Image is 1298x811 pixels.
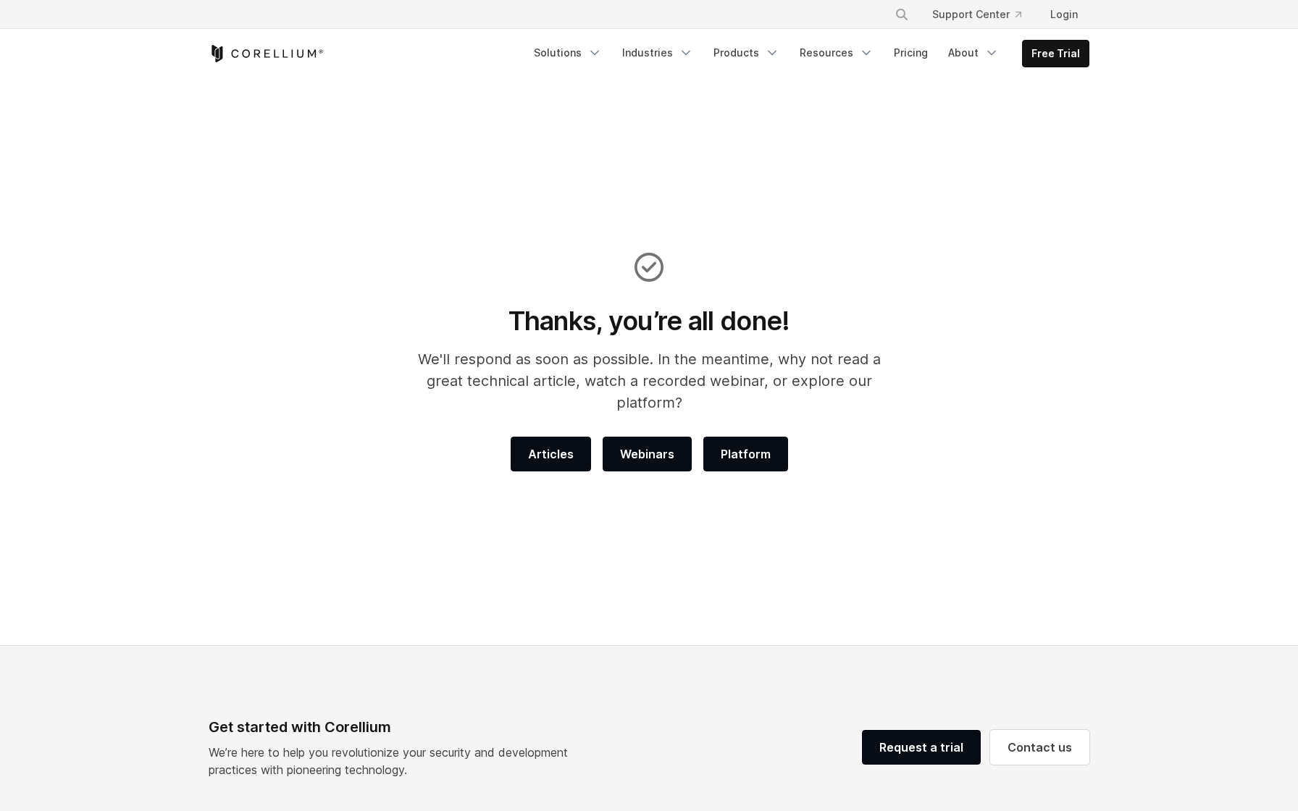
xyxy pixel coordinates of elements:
h1: Thanks, you’re all done! [398,305,900,337]
span: Webinars [620,445,674,463]
a: Pricing [885,40,937,66]
a: Platform [703,437,788,471]
div: Navigation Menu [877,1,1089,28]
a: Resources [791,40,882,66]
a: Login [1039,1,1089,28]
button: Search [889,1,915,28]
p: We'll respond as soon as possible. In the meantime, why not read a great technical article, watch... [398,348,900,413]
a: Webinars [603,437,692,471]
div: Get started with Corellium [209,716,579,738]
span: Platform [721,445,771,463]
div: Navigation Menu [525,40,1089,67]
a: Contact us [990,730,1089,765]
a: Products [705,40,788,66]
a: Support Center [921,1,1033,28]
span: Articles [528,445,574,463]
a: Industries [614,40,702,66]
a: Solutions [525,40,611,66]
a: Request a trial [862,730,981,765]
a: Free Trial [1023,41,1089,67]
a: About [939,40,1008,66]
p: We’re here to help you revolutionize your security and development practices with pioneering tech... [209,744,579,778]
a: Corellium Home [209,45,324,62]
a: Articles [511,437,591,471]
